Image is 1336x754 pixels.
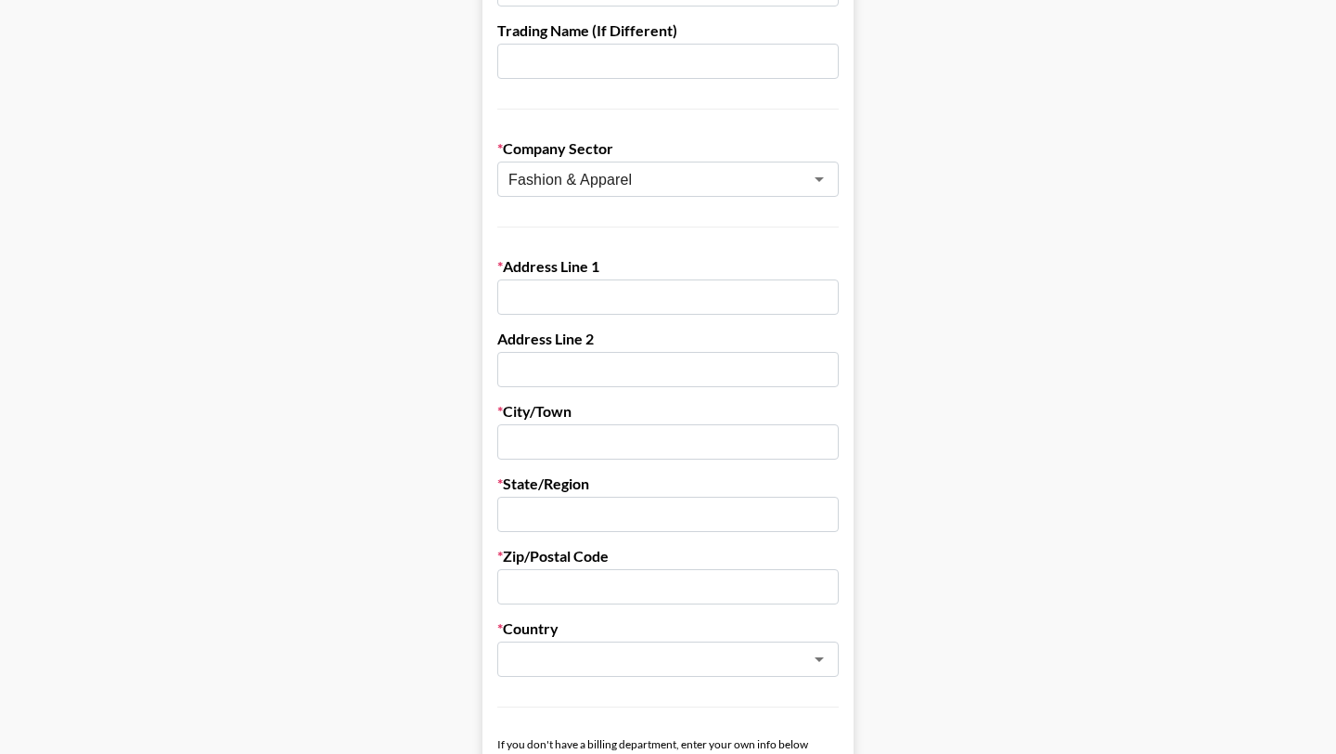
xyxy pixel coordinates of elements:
[497,257,839,276] label: Address Line 1
[497,547,839,565] label: Zip/Postal Code
[497,402,839,421] label: City/Town
[806,646,832,672] button: Open
[497,21,839,40] label: Trading Name (If Different)
[497,330,839,348] label: Address Line 2
[497,139,839,158] label: Company Sector
[497,619,839,638] label: Country
[806,166,832,192] button: Open
[497,474,839,493] label: State/Region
